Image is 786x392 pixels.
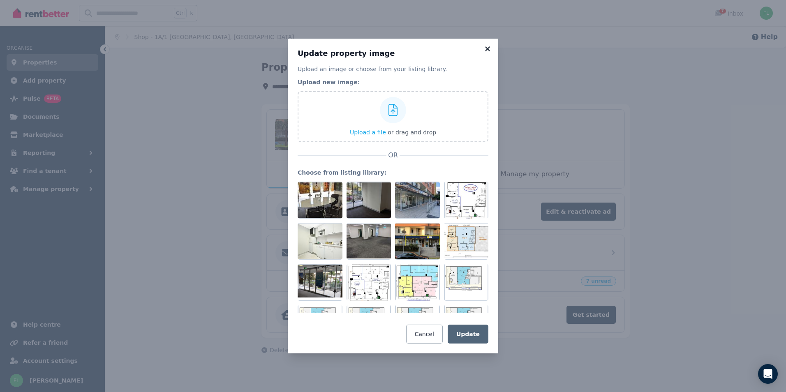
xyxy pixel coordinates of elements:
h3: Update property image [298,48,488,58]
button: Cancel [406,325,443,344]
button: Update [448,325,488,344]
span: or drag and drop [388,129,436,136]
p: Upload an image or choose from your listing library. [298,65,488,73]
span: OR [386,150,400,160]
legend: Choose from listing library: [298,168,488,177]
div: Open Intercom Messenger [758,364,778,384]
legend: Upload new image: [298,78,488,86]
button: Upload a file or drag and drop [350,128,436,136]
span: Upload a file [350,129,386,136]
